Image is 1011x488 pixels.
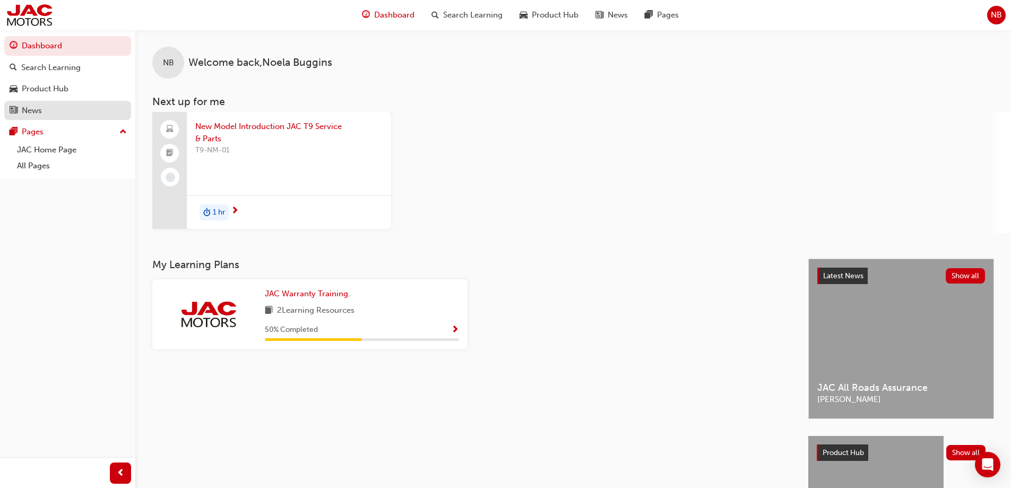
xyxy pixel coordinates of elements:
[195,144,383,157] span: T9-NM-01
[4,122,131,142] button: Pages
[10,84,18,94] span: car-icon
[645,8,653,22] span: pages-icon
[4,79,131,99] a: Product Hub
[277,304,355,318] span: 2 Learning Resources
[374,9,414,21] span: Dashboard
[946,445,986,460] button: Show all
[817,444,986,461] a: Product HubShow all
[13,142,131,158] a: JAC Home Page
[203,206,211,219] span: duration-icon
[657,9,679,21] span: Pages
[265,288,355,300] a: JAC Warranty Training.
[443,9,503,21] span: Search Learning
[595,8,603,22] span: news-icon
[817,268,985,285] a: Latest NewsShow all
[817,382,985,394] span: JAC All Roads Assurance
[511,4,587,26] a: car-iconProduct Hub
[119,125,127,139] span: up-icon
[362,8,370,22] span: guage-icon
[152,259,791,271] h3: My Learning Plans
[179,300,238,329] img: jac-portal
[13,158,131,174] a: All Pages
[520,8,528,22] span: car-icon
[213,207,225,219] span: 1 hr
[987,6,1006,24] button: NB
[431,8,439,22] span: search-icon
[808,259,994,419] a: Latest NewsShow allJAC All Roads Assurance[PERSON_NAME]
[166,173,175,182] span: learningRecordVerb_NONE-icon
[10,41,18,51] span: guage-icon
[423,4,511,26] a: search-iconSearch Learning
[532,9,578,21] span: Product Hub
[188,57,332,69] span: Welcome back , Noela Buggins
[991,9,1002,21] span: NB
[5,3,54,27] img: jac-portal
[4,36,131,56] a: Dashboard
[152,112,391,229] a: New Model Introduction JAC T9 Service & PartsT9-NM-01duration-icon1 hr
[10,63,17,73] span: search-icon
[4,58,131,78] a: Search Learning
[166,123,174,136] span: laptop-icon
[608,9,628,21] span: News
[451,323,459,337] button: Show Progress
[135,96,1011,108] h3: Next up for me
[10,127,18,137] span: pages-icon
[195,121,383,144] span: New Model Introduction JAC T9 Service & Parts
[21,62,81,74] div: Search Learning
[4,34,131,122] button: DashboardSearch LearningProduct HubNews
[451,326,459,335] span: Show Progress
[117,467,125,480] span: prev-icon
[22,105,42,117] div: News
[817,393,985,406] span: [PERSON_NAME]
[353,4,423,26] a: guage-iconDashboard
[823,271,863,280] span: Latest News
[946,268,986,284] button: Show all
[22,83,68,95] div: Product Hub
[10,106,18,116] span: news-icon
[4,101,131,121] a: News
[231,207,239,216] span: next-icon
[823,448,864,457] span: Product Hub
[975,452,1000,477] div: Open Intercom Messenger
[265,289,350,298] span: JAC Warranty Training.
[587,4,636,26] a: news-iconNews
[166,147,174,160] span: booktick-icon
[265,324,318,336] span: 50 % Completed
[22,126,44,138] div: Pages
[636,4,687,26] a: pages-iconPages
[265,304,273,318] span: book-icon
[163,57,174,69] span: NB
